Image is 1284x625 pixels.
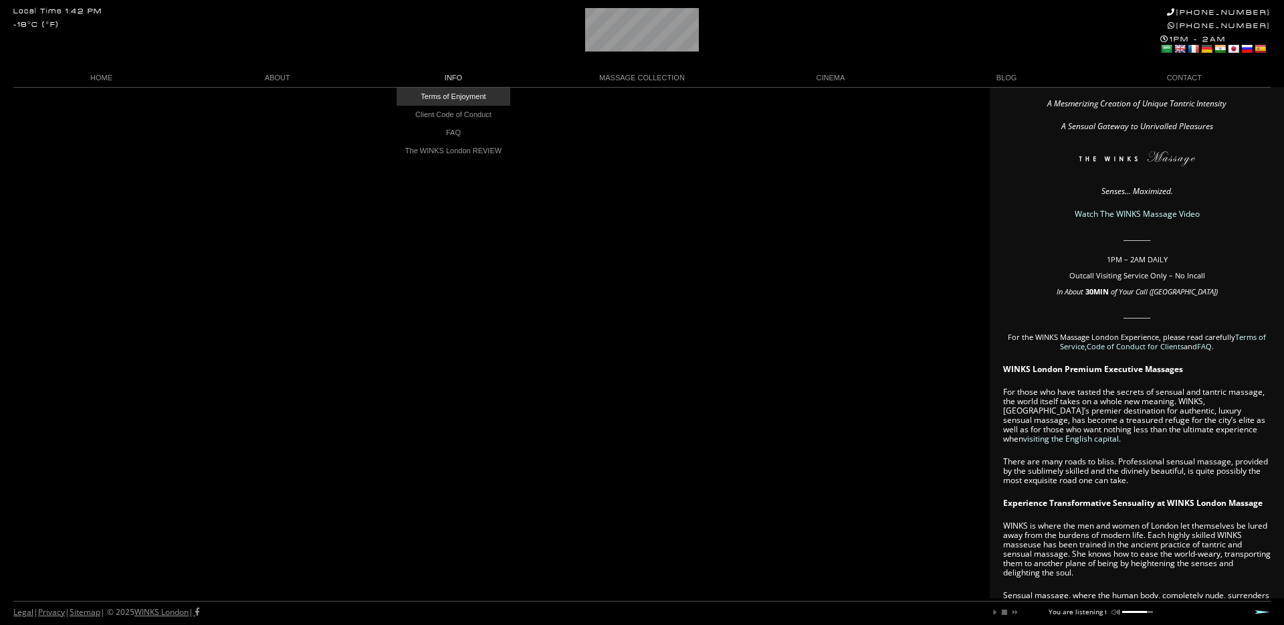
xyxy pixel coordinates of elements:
[1039,151,1235,171] img: The WINKS London Massage
[397,106,510,124] a: Client Code of Conduct
[1003,387,1271,444] p: For those who have tasted the secrets of sensual and tantric massage, the world itself takes on a...
[397,88,510,106] a: Terms of Enjoyment
[1008,332,1266,351] span: For the WINKS Massage London Experience, please read carefully , and .
[1160,43,1172,54] a: Arabic
[1095,69,1271,87] a: CONTACT
[1107,254,1168,264] span: 1PM – 2AM DAILY
[1047,98,1226,109] em: A Mesmerizing Creation of Unique Tantric Intensity
[1160,35,1271,56] div: 1PM - 2AM
[1075,208,1200,219] a: Watch The WINKS Massage Video
[1010,608,1018,616] a: next
[13,8,102,15] div: Local Time 1:42 PM
[1197,341,1212,351] a: FAQ
[542,69,743,87] a: MASSAGE COLLECTION
[1168,21,1271,30] a: [PHONE_NUMBER]
[1057,286,1083,296] em: In About
[70,606,100,618] a: Sitemap
[1061,120,1213,132] em: A Sensual Gateway to Unrivalled Pleasures
[1111,286,1218,296] em: of Your Call ([GEOGRAPHIC_DATA])
[1255,610,1271,614] a: Next
[134,606,189,618] a: WINKS London
[1111,608,1119,616] a: mute
[397,124,510,142] a: FAQ
[1093,286,1109,296] strong: MIN
[1214,43,1226,54] a: Hindi
[38,606,65,618] a: Privacy
[397,142,510,160] a: The WINKS London REVIEW
[1003,521,1271,577] p: WINKS is where the men and women of London let themselves be lured away from the burdens of moder...
[13,69,189,87] a: HOME
[1060,332,1266,351] a: Terms of Service
[1200,43,1212,54] a: German
[1174,43,1186,54] a: English
[1000,608,1008,616] a: stop
[1003,363,1183,375] strong: WINKS London Premium Executive Massages
[1003,310,1271,319] p: ________
[742,69,918,87] a: CINEMA
[1003,232,1271,242] p: ________
[1187,43,1199,54] a: French
[1241,43,1253,54] a: Russian
[1069,270,1205,280] span: Outcall Visiting Service Only – No Incall
[1087,341,1184,351] a: Code of Conduct for Clients
[13,21,59,29] div: -18°C (°F)
[13,606,33,618] a: Legal
[1085,286,1093,296] span: 30
[991,608,999,616] a: play
[1254,43,1266,54] a: Spanish
[1023,433,1119,444] a: visiting the English capital
[1101,185,1173,197] em: Senses… Maximized.
[189,69,365,87] a: ABOUT
[1003,457,1271,485] p: There are many roads to bliss. Professional sensual massage, provided by the sublimely skilled an...
[1003,497,1263,509] strong: Experience Transformative Sensuality at WINKS London Massage
[1049,608,1225,615] p: You are listening to WINKS Mix Vol. 1 ..... MIDDLE PATH
[1167,8,1271,17] a: [PHONE_NUMBER]
[919,69,1095,87] a: BLOG
[13,602,199,623] div: | | | © 2025 |
[365,69,541,87] a: INFO
[1227,43,1239,54] a: Japanese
